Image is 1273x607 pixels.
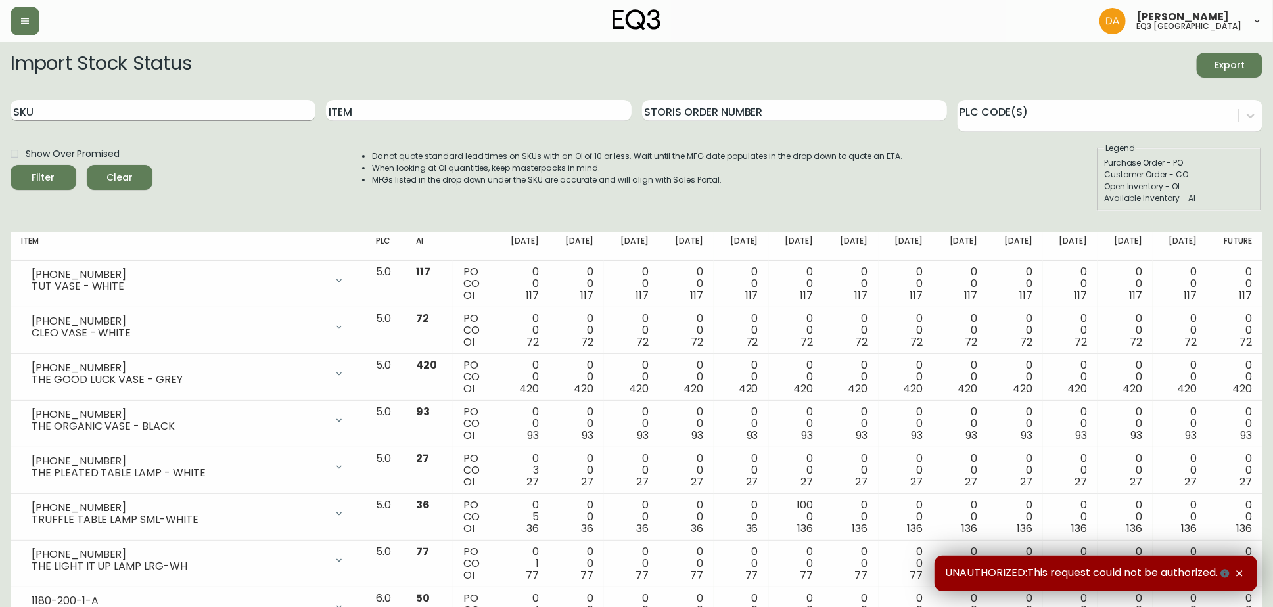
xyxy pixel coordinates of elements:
[21,313,355,342] div: [PHONE_NUMBER]CLEO VASE - WHITE
[691,428,703,443] span: 93
[1108,266,1142,302] div: 0 0
[800,334,813,349] span: 72
[1098,232,1152,261] th: [DATE]
[463,521,474,536] span: OI
[1163,406,1197,441] div: 0 0
[965,334,978,349] span: 72
[1207,232,1262,261] th: Future
[1108,546,1142,581] div: 0 0
[1104,169,1254,181] div: Customer Order - CO
[910,474,923,489] span: 27
[1153,232,1207,261] th: [DATE]
[1013,381,1032,396] span: 420
[416,451,429,466] span: 27
[944,499,977,535] div: 0 0
[724,499,758,535] div: 0 0
[365,261,405,307] td: 5.0
[1075,334,1088,349] span: 72
[463,499,484,535] div: PO CO
[581,521,593,536] span: 36
[933,232,988,261] th: [DATE]
[670,313,703,348] div: 0 0
[1020,474,1032,489] span: 27
[416,404,430,419] span: 93
[779,313,813,348] div: 0 0
[1123,381,1142,396] span: 420
[848,381,868,396] span: 420
[463,266,484,302] div: PO CO
[416,357,437,372] span: 420
[944,266,977,302] div: 0 0
[463,428,474,443] span: OI
[793,381,813,396] span: 420
[636,334,649,349] span: 72
[1099,8,1126,34] img: dd1a7e8db21a0ac8adbf82b84ca05374
[560,453,593,488] div: 0 0
[856,334,868,349] span: 72
[1239,474,1252,489] span: 27
[21,406,355,435] div: [PHONE_NUMBER]THE ORGANIC VASE - BLACK
[372,150,903,162] li: Do not quote standard lead times on SKUs with an OI of 10 or less. Wait until the MFG date popula...
[32,315,326,327] div: [PHONE_NUMBER]
[999,313,1032,348] div: 0 0
[903,381,923,396] span: 420
[1043,232,1098,261] th: [DATE]
[1218,266,1252,302] div: 0 0
[1163,546,1197,581] div: 0 0
[999,546,1032,581] div: 0 0
[97,169,142,186] span: Clear
[856,474,868,489] span: 27
[714,232,768,261] th: [DATE]
[637,428,649,443] span: 93
[855,288,868,303] span: 117
[1072,521,1088,536] span: 136
[1136,22,1241,30] h5: eq3 [GEOGRAPHIC_DATA]
[463,288,474,303] span: OI
[690,568,703,583] span: 77
[965,288,978,303] span: 117
[889,266,923,302] div: 0 0
[834,313,868,348] div: 0 0
[636,521,649,536] span: 36
[32,362,326,374] div: [PHONE_NUMBER]
[999,359,1032,395] div: 0 0
[505,313,538,348] div: 0 0
[505,453,538,488] div: 0 3
[1126,521,1142,536] span: 136
[636,288,649,303] span: 117
[32,374,326,386] div: THE GOOD LUCK VASE - GREY
[834,546,868,581] div: 0 0
[549,232,604,261] th: [DATE]
[724,546,758,581] div: 0 0
[1053,453,1087,488] div: 0 0
[724,266,758,302] div: 0 0
[505,499,538,535] div: 0 5
[526,288,539,303] span: 117
[1218,359,1252,395] div: 0 0
[746,521,758,536] span: 36
[32,455,326,467] div: [PHONE_NUMBER]
[614,499,648,535] div: 0 0
[910,288,923,303] span: 117
[519,381,539,396] span: 420
[614,359,648,395] div: 0 0
[779,453,813,488] div: 0 0
[560,313,593,348] div: 0 0
[365,494,405,541] td: 5.0
[1236,521,1252,536] span: 136
[1104,157,1254,169] div: Purchase Order - PO
[505,406,538,441] div: 0 0
[463,546,484,581] div: PO CO
[526,568,539,583] span: 77
[87,165,152,190] button: Clear
[1104,143,1136,154] legend: Legend
[11,232,365,261] th: Item
[21,359,355,388] div: [PHONE_NUMBER]THE GOOD LUCK VASE - GREY
[32,502,326,514] div: [PHONE_NUMBER]
[1130,474,1142,489] span: 27
[26,147,120,161] span: Show Over Promised
[613,9,661,30] img: logo
[365,354,405,401] td: 5.0
[32,549,326,560] div: [PHONE_NUMBER]
[372,162,903,174] li: When looking at OI quantities, keep masterpacks in mind.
